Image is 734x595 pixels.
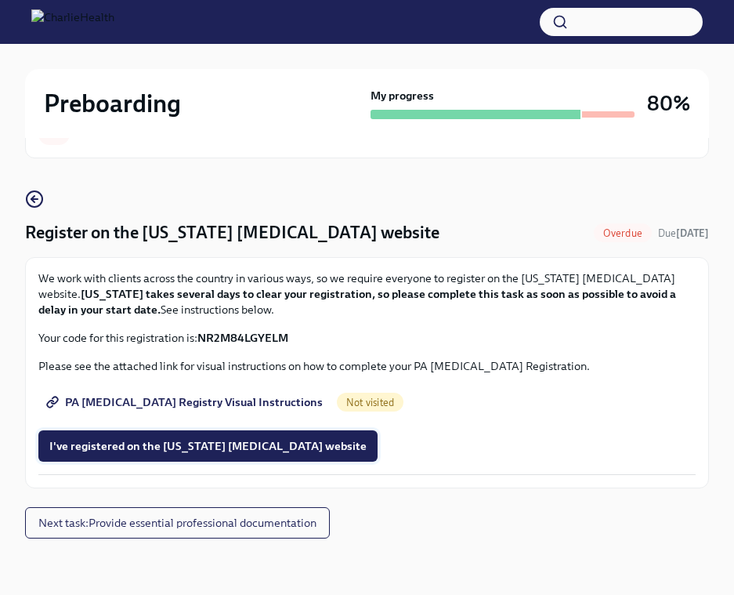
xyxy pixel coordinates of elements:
[38,430,378,462] button: I've registered on the [US_STATE] [MEDICAL_DATA] website
[31,9,114,34] img: CharlieHealth
[38,270,696,317] p: We work with clients across the country in various ways, so we require everyone to register on th...
[38,386,334,418] a: PA [MEDICAL_DATA] Registry Visual Instructions
[38,358,696,374] p: Please see the attached link for visual instructions on how to complete your PA [MEDICAL_DATA] Re...
[38,330,696,346] p: Your code for this registration is:
[49,394,323,410] span: PA [MEDICAL_DATA] Registry Visual Instructions
[658,227,709,239] span: Due
[44,88,181,119] h2: Preboarding
[371,88,434,103] strong: My progress
[38,287,676,317] strong: [US_STATE] takes several days to clear your registration, so please complete this task as soon as...
[676,227,709,239] strong: [DATE]
[49,438,367,454] span: I've registered on the [US_STATE] [MEDICAL_DATA] website
[25,507,330,539] button: Next task:Provide essential professional documentation
[594,227,652,239] span: Overdue
[647,89,690,118] h3: 80%
[25,221,439,245] h4: Register on the [US_STATE] [MEDICAL_DATA] website
[38,515,316,531] span: Next task : Provide essential professional documentation
[658,226,709,241] span: July 24th, 2025 09:00
[197,331,288,345] strong: NR2M84LGYELM
[337,397,403,408] span: Not visited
